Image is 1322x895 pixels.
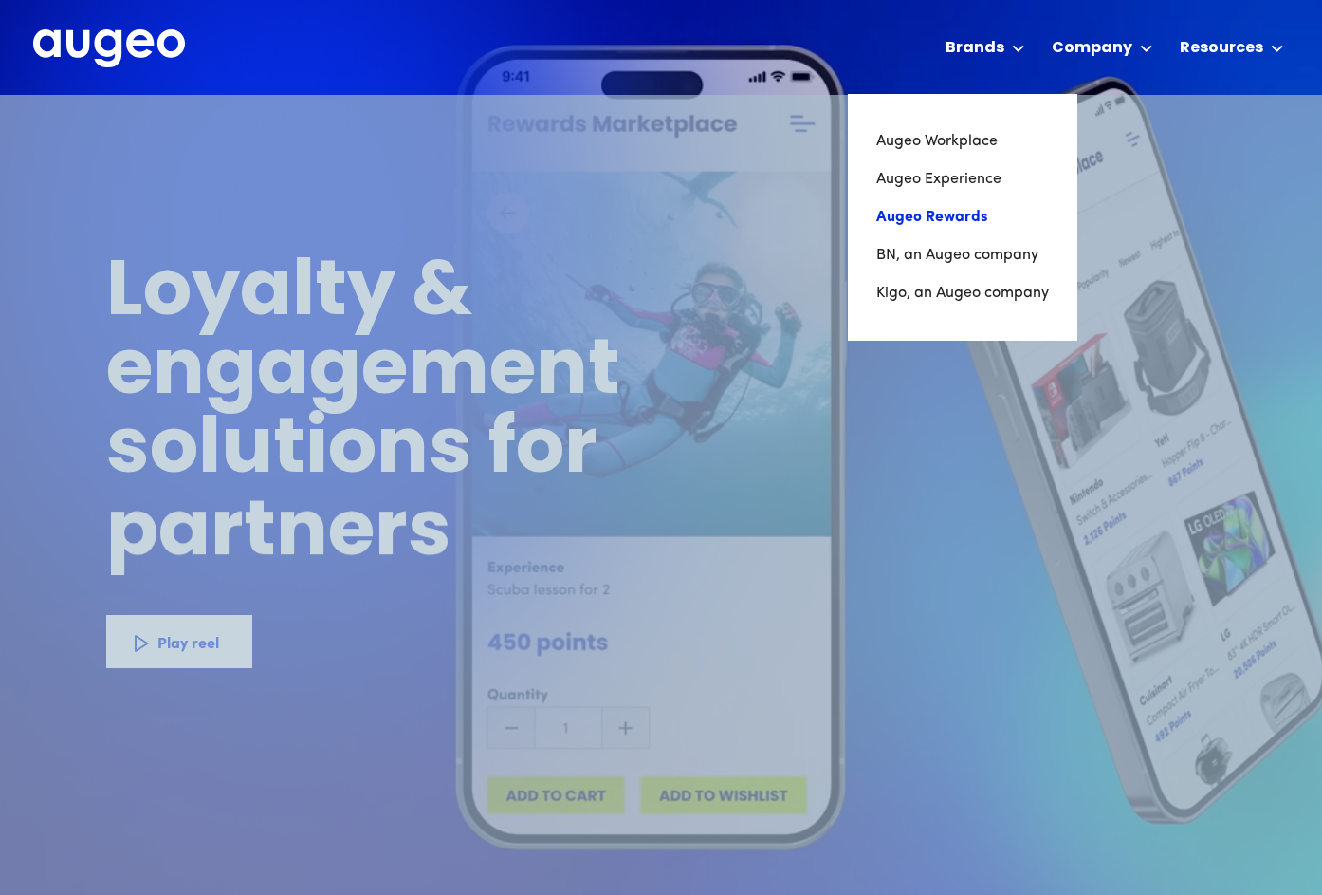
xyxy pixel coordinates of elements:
a: Kigo, an Augeo company [876,274,1049,312]
div: Brands [946,37,1004,60]
a: Augeo Workplace [876,122,1049,160]
a: BN, an Augeo company [876,236,1049,274]
nav: Brands [848,94,1077,341]
a: Augeo Rewards [876,198,1049,236]
img: Augeo's full logo in white. [33,29,185,68]
div: Resources [1180,37,1263,60]
div: Company [1052,37,1132,60]
a: Augeo Experience [876,160,1049,198]
a: home [33,29,185,69]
